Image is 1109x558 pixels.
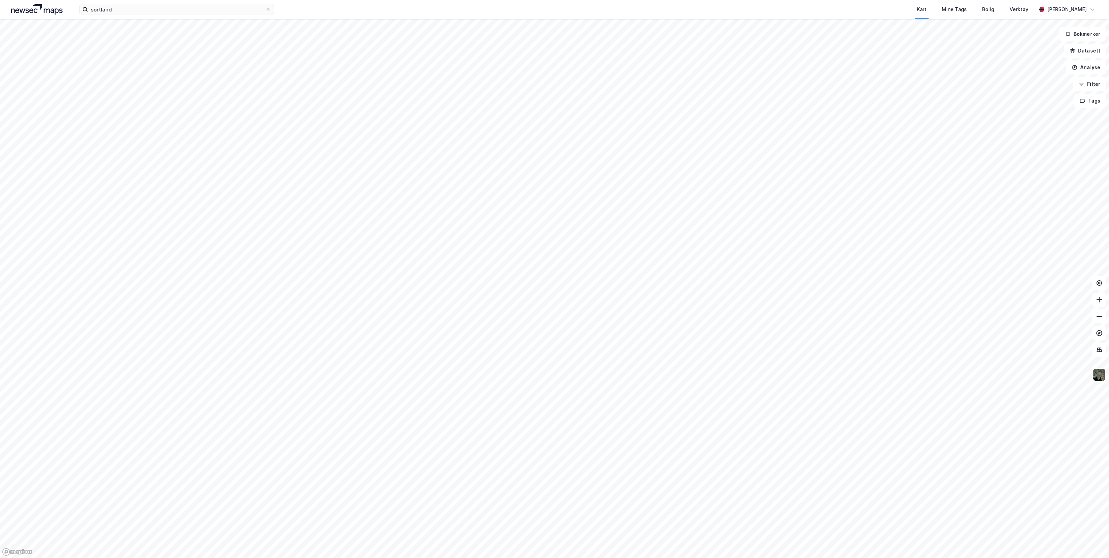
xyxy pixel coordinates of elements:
div: [PERSON_NAME] [1047,5,1087,14]
input: Søk på adresse, matrikkel, gårdeiere, leietakere eller personer [88,4,265,15]
button: Bokmerker [1059,27,1106,41]
div: Bolig [982,5,994,14]
button: Datasett [1064,44,1106,58]
button: Tags [1074,94,1106,108]
div: Kart [917,5,926,14]
img: 9k= [1093,368,1106,381]
div: Verktøy [1010,5,1028,14]
iframe: Chat Widget [1074,525,1109,558]
img: logo.a4113a55bc3d86da70a041830d287a7e.svg [11,4,63,15]
a: Mapbox homepage [2,548,33,556]
button: Analyse [1066,60,1106,74]
div: Mine Tags [942,5,967,14]
button: Filter [1073,77,1106,91]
